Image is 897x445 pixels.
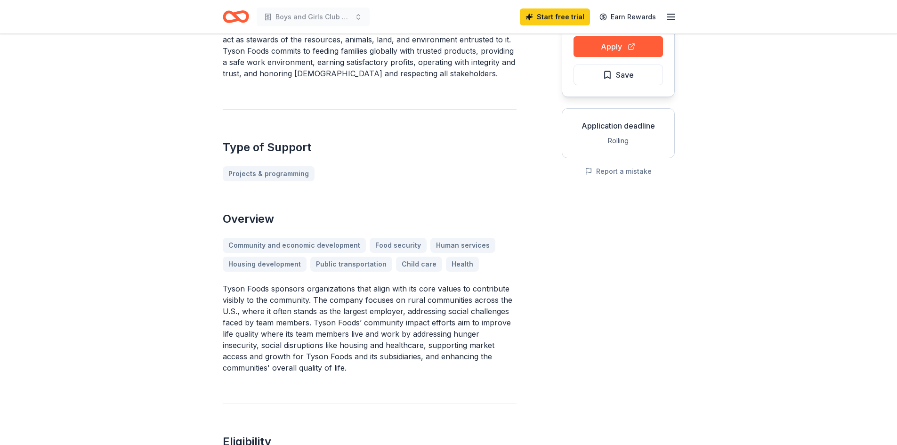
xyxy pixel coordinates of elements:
span: Boys and Girls Club of the [DEMOGRAPHIC_DATA] nation [275,11,351,23]
h2: Type of Support [223,140,517,155]
span: Save [616,69,634,81]
div: Application deadline [570,120,667,131]
a: Home [223,6,249,28]
button: Save [574,65,663,85]
p: Tyson Foods sponsors organizations that align with its core values to contribute visibly to the c... [223,283,517,373]
h2: Overview [223,211,517,227]
button: Boys and Girls Club of the [DEMOGRAPHIC_DATA] nation [257,8,370,26]
a: Earn Rewards [594,8,662,25]
a: Projects & programming [223,166,315,181]
button: Apply [574,36,663,57]
button: Report a mistake [585,166,652,177]
a: Start free trial [520,8,590,25]
div: Rolling [570,135,667,146]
